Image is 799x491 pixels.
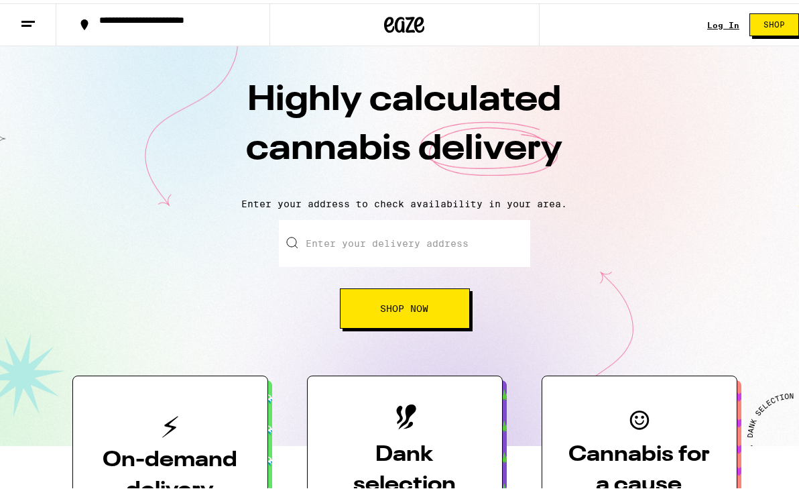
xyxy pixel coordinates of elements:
[381,301,429,310] span: Shop Now
[749,10,799,33] button: Shop
[340,285,470,325] button: Shop Now
[279,217,530,264] input: Enter your delivery address
[170,73,639,184] h1: Highly calculated cannabis delivery
[707,17,739,26] a: Log In
[13,195,796,206] p: Enter your address to check availability in your area.
[763,17,785,25] span: Shop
